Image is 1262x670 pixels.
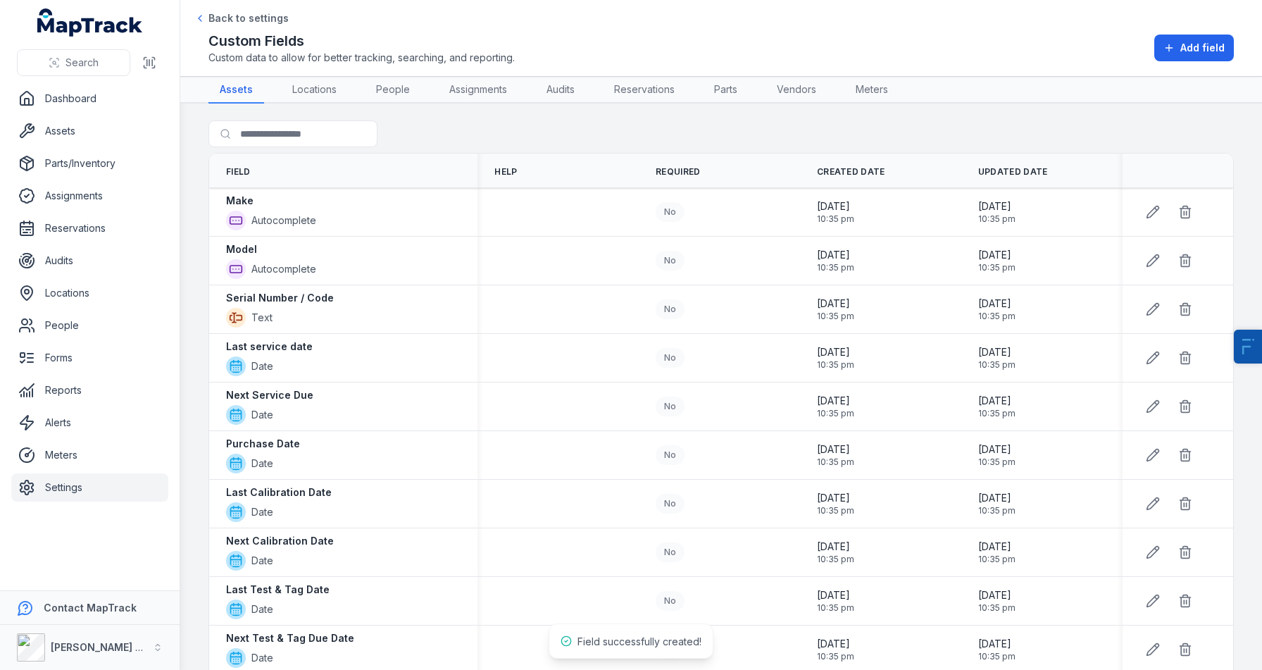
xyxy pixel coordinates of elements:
[978,394,1016,408] span: [DATE]
[817,311,854,322] span: 10:35 pm
[226,388,313,402] strong: Next Service Due
[817,166,885,178] span: Created Date
[978,491,1016,505] span: [DATE]
[251,602,273,616] span: Date
[817,588,854,614] time: 06/10/2025, 10:35:55 pm
[656,166,700,178] span: Required
[208,51,515,65] span: Custom data to allow for better tracking, searching, and reporting.
[656,251,685,271] div: No
[11,344,168,372] a: Forms
[817,213,854,225] span: 10:35 pm
[817,262,854,273] span: 10:35 pm
[251,262,316,276] span: Autocomplete
[978,637,1016,662] time: 06/10/2025, 10:35:55 pm
[656,591,685,611] div: No
[703,77,749,104] a: Parts
[817,588,854,602] span: [DATE]
[978,262,1016,273] span: 10:35 pm
[365,77,421,104] a: People
[978,588,1016,614] time: 06/10/2025, 10:35:55 pm
[11,441,168,469] a: Meters
[577,635,701,647] span: Field successfully created!
[11,214,168,242] a: Reservations
[978,248,1016,262] span: [DATE]
[251,651,273,665] span: Date
[817,345,854,371] time: 06/10/2025, 10:35:55 pm
[978,651,1016,662] span: 10:35 pm
[226,485,332,500] strong: Last Calibration Date
[766,77,827,104] a: Vendors
[11,473,168,502] a: Settings
[978,394,1016,419] time: 06/10/2025, 10:35:55 pm
[817,359,854,371] span: 10:35 pm
[11,117,168,145] a: Assets
[978,602,1016,614] span: 10:35 pm
[817,442,854,468] time: 06/10/2025, 10:35:55 pm
[978,637,1016,651] span: [DATE]
[37,8,143,37] a: MapTrack
[817,554,854,565] span: 10:35 pm
[978,297,1016,322] time: 06/10/2025, 10:35:55 pm
[978,554,1016,565] span: 10:35 pm
[226,242,257,256] strong: Model
[817,248,854,262] span: [DATE]
[281,77,348,104] a: Locations
[251,408,273,422] span: Date
[817,540,854,554] span: [DATE]
[978,297,1016,311] span: [DATE]
[11,311,168,340] a: People
[978,199,1016,225] time: 06/10/2025, 10:35:55 pm
[51,641,182,653] strong: [PERSON_NAME] Electrical
[817,602,854,614] span: 10:35 pm
[817,637,854,651] span: [DATE]
[656,348,685,368] div: No
[978,166,1048,178] span: Updated Date
[817,491,854,516] time: 06/10/2025, 10:35:55 pm
[194,11,289,25] a: Back to settings
[11,182,168,210] a: Assignments
[11,149,168,178] a: Parts/Inventory
[1180,41,1225,55] span: Add field
[817,297,854,322] time: 06/10/2025, 10:35:55 pm
[978,491,1016,516] time: 06/10/2025, 10:35:55 pm
[226,583,330,597] strong: Last Test & Tag Date
[817,394,854,419] time: 06/10/2025, 10:35:55 pm
[251,359,273,373] span: Date
[817,442,854,457] span: [DATE]
[208,11,289,25] span: Back to settings
[11,85,168,113] a: Dashboard
[494,166,517,178] span: Help
[978,359,1016,371] span: 10:35 pm
[656,542,685,562] div: No
[535,77,586,104] a: Audits
[978,408,1016,419] span: 10:35 pm
[11,409,168,437] a: Alerts
[978,213,1016,225] span: 10:35 pm
[978,505,1016,516] span: 10:35 pm
[226,631,354,645] strong: Next Test & Tag Due Date
[978,345,1016,371] time: 06/10/2025, 10:35:55 pm
[656,299,685,319] div: No
[817,248,854,273] time: 06/10/2025, 10:35:55 pm
[656,445,685,465] div: No
[656,202,685,222] div: No
[11,279,168,307] a: Locations
[978,345,1016,359] span: [DATE]
[817,199,854,213] span: [DATE]
[817,457,854,468] span: 10:35 pm
[817,540,854,565] time: 06/10/2025, 10:35:55 pm
[226,340,313,354] strong: Last service date
[251,311,273,325] span: Text
[817,297,854,311] span: [DATE]
[226,194,254,208] strong: Make
[844,77,899,104] a: Meters
[978,248,1016,273] time: 06/10/2025, 10:35:55 pm
[817,637,854,662] time: 06/10/2025, 10:35:55 pm
[208,31,515,51] h2: Custom Fields
[251,554,273,568] span: Date
[817,345,854,359] span: [DATE]
[208,77,264,104] a: Assets
[438,77,518,104] a: Assignments
[226,166,251,178] span: Field
[44,602,137,614] strong: Contact MapTrack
